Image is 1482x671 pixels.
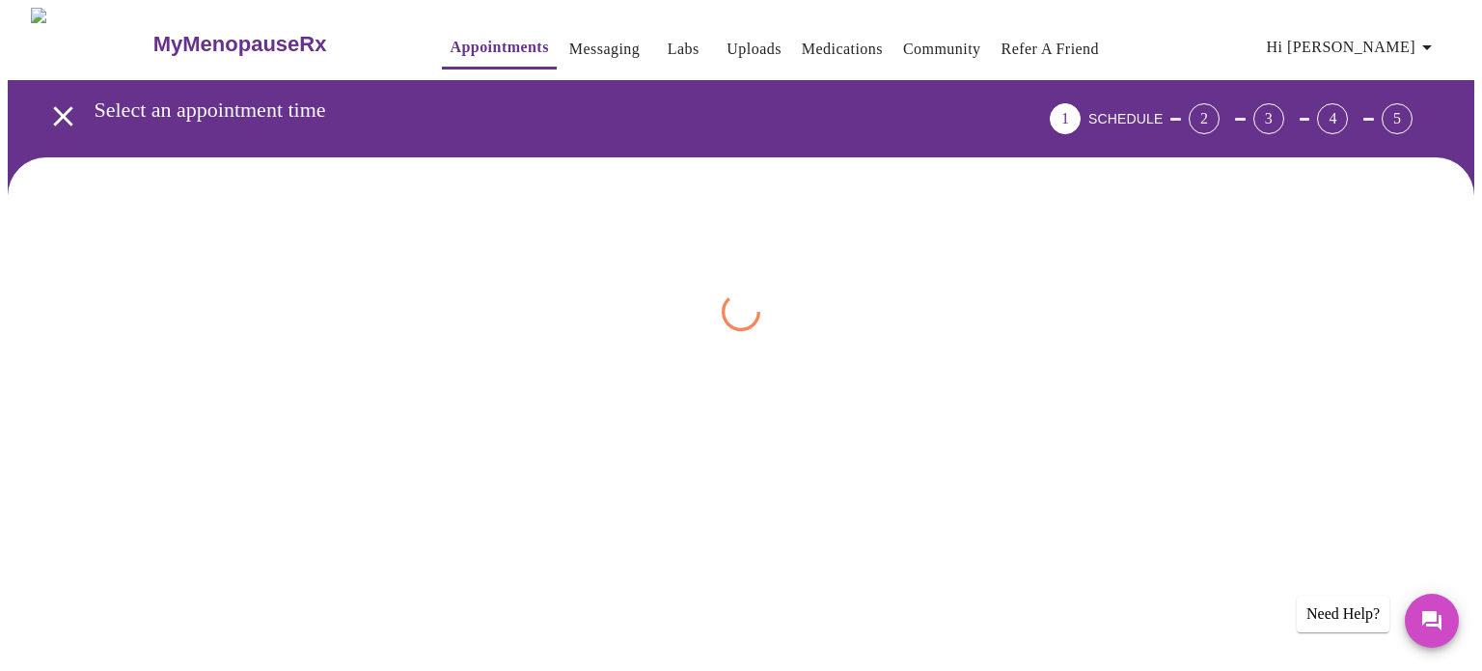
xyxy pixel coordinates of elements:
div: 3 [1253,103,1284,134]
a: MyMenopauseRx [151,11,403,78]
a: Messaging [569,36,640,63]
button: Messages [1405,594,1459,648]
div: 2 [1189,103,1220,134]
a: Uploads [727,36,782,63]
div: 1 [1050,103,1081,134]
span: SCHEDULE [1088,111,1163,126]
button: Hi [PERSON_NAME] [1259,28,1446,67]
div: 5 [1382,103,1413,134]
h3: Select an appointment time [95,98,943,123]
h3: MyMenopauseRx [153,32,327,57]
div: Need Help? [1297,596,1389,632]
button: Messaging [562,30,647,69]
button: Appointments [442,28,556,70]
button: open drawer [35,88,92,145]
div: 4 [1317,103,1348,134]
button: Community [895,30,989,69]
button: Medications [794,30,891,69]
button: Uploads [719,30,789,69]
a: Medications [802,36,883,63]
a: Appointments [450,34,548,61]
a: Refer a Friend [1002,36,1100,63]
img: MyMenopauseRx Logo [31,8,151,80]
button: Labs [652,30,714,69]
span: Hi [PERSON_NAME] [1267,34,1439,61]
button: Refer a Friend [994,30,1108,69]
a: Community [903,36,981,63]
a: Labs [668,36,700,63]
